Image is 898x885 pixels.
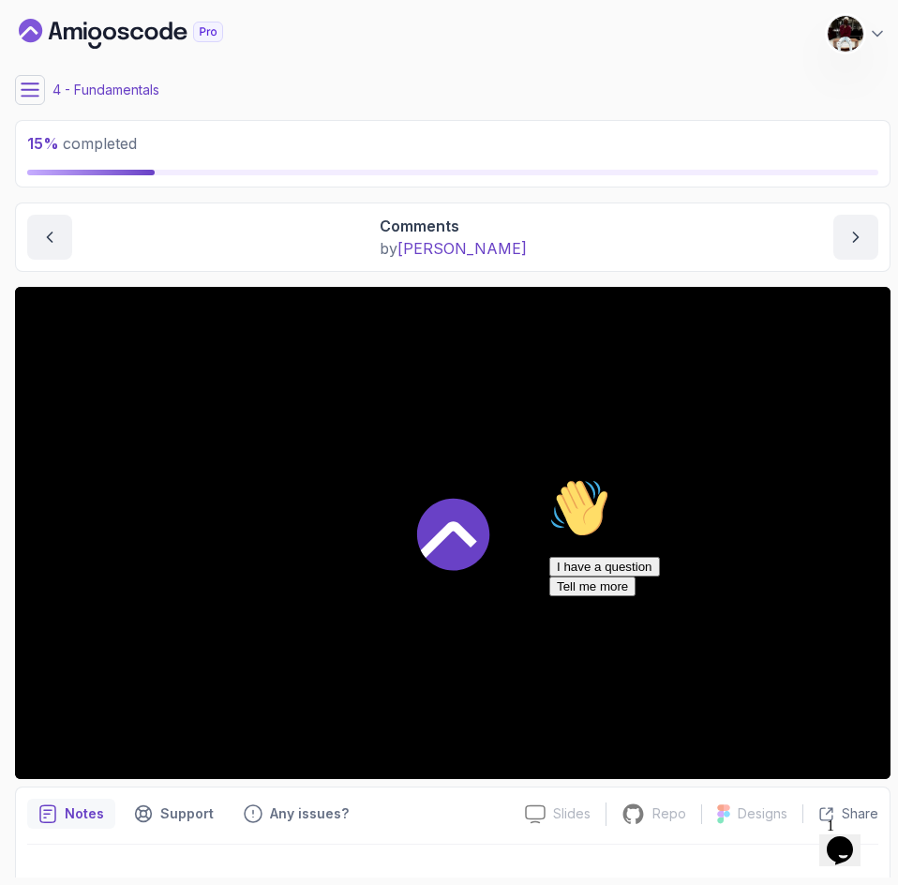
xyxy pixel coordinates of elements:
p: Comments [380,215,527,237]
button: previous content [27,215,72,260]
iframe: chat widget [542,471,879,801]
p: by [380,237,527,260]
img: user profile image [828,16,863,52]
button: Feedback button [232,799,360,829]
iframe: chat widget [819,810,879,866]
span: completed [27,134,137,153]
button: Share [802,804,878,823]
p: Designs [738,804,787,823]
button: notes button [27,799,115,829]
span: 15 % [27,134,59,153]
button: Support button [123,799,225,829]
p: Slides [553,804,591,823]
a: Dashboard [19,19,266,49]
p: 4 - Fundamentals [52,81,159,99]
p: Support [160,804,214,823]
p: Notes [65,804,104,823]
img: :wave: [7,7,67,67]
span: [PERSON_NAME] [397,239,527,258]
p: Any issues? [270,804,349,823]
button: user profile image [827,15,887,52]
span: Hi! How can we help? [7,56,186,70]
p: Share [842,804,878,823]
button: I have a question [7,86,118,106]
div: 👋Hi! How can we help?I have a questionTell me more [7,7,345,126]
button: Tell me more [7,106,94,126]
p: Repo [652,804,686,823]
button: next content [833,215,878,260]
